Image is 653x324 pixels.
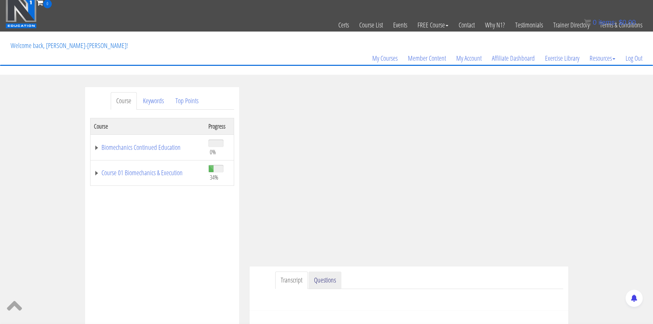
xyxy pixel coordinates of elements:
a: My Account [451,42,487,75]
a: Questions [309,272,341,289]
a: Why N1? [480,8,510,42]
a: Member Content [403,42,451,75]
a: Top Points [170,92,204,110]
th: Course [90,118,205,134]
a: Terms & Conditions [595,8,648,42]
a: FREE Course [412,8,454,42]
a: Exercise Library [540,42,584,75]
span: 34% [210,173,218,181]
span: $ [619,19,622,26]
p: Welcome back, [PERSON_NAME]-[PERSON_NAME]! [5,32,133,59]
a: Testimonials [510,8,548,42]
a: 0 items: $0.00 [584,19,636,26]
a: Log Out [620,42,648,75]
a: Course 01 Biomechanics & Execution [94,169,202,176]
a: Resources [584,42,620,75]
bdi: 0.00 [619,19,636,26]
a: Course List [354,8,388,42]
span: 0 [593,19,596,26]
span: items: [598,19,617,26]
a: Course [111,92,137,110]
a: Contact [454,8,480,42]
img: icon11.png [584,19,591,26]
a: Transcript [275,272,308,289]
a: Keywords [137,92,169,110]
a: Trainer Directory [548,8,595,42]
a: Events [388,8,412,42]
a: Affiliate Dashboard [487,42,540,75]
span: 0% [210,148,216,156]
a: Biomechanics Continued Education [94,144,202,151]
th: Progress [205,118,234,134]
a: Certs [333,8,354,42]
a: My Courses [367,42,403,75]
